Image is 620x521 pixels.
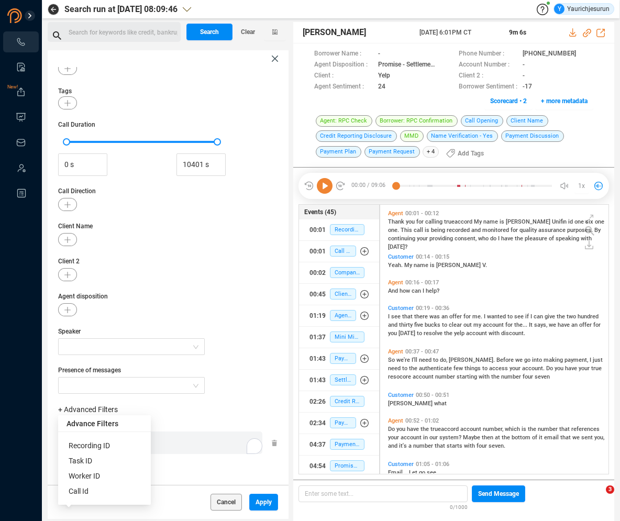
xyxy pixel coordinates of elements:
span: says, [534,322,549,328]
span: authenticate [419,365,453,372]
span: I [498,235,501,242]
span: have [501,235,515,242]
span: Phone Number : [459,49,517,60]
span: at [495,434,502,441]
span: [PERSON_NAME]. [449,357,496,363]
span: that [560,434,572,441]
span: is [500,218,506,225]
span: is [522,426,528,433]
span: 9m 6s [509,29,526,36]
span: sent [581,434,594,441]
span: trueaccord [430,426,460,433]
span: Name Verification - Yes [427,130,498,142]
div: grid [385,207,608,473]
span: true [591,365,602,372]
span: Agent [388,279,403,286]
span: Cancel [217,494,236,511]
div: 02:34 [309,415,326,431]
span: trueaccord [444,218,474,225]
div: 02:26 [309,393,326,410]
span: two [567,313,578,320]
span: I [423,287,426,294]
span: into [532,357,544,363]
button: 01:43Payment Discussion [299,348,380,369]
span: for [511,227,519,234]
iframe: Intercom live chat [584,485,610,511]
span: And [388,287,400,294]
button: 04:54Promise To Pay [299,456,380,476]
button: 00:01Recording Disclosure [299,219,380,240]
span: and [388,322,399,328]
span: one. [388,227,401,234]
span: your [579,365,591,372]
span: the [491,373,501,380]
span: [PERSON_NAME] [436,262,482,269]
span: with [489,330,501,337]
span: seven. [489,442,505,449]
span: Maybe [463,434,482,441]
span: By [594,227,601,234]
span: that [435,442,447,449]
span: the [515,235,525,242]
span: making [544,357,564,363]
span: one [595,218,604,225]
span: - [378,49,380,60]
span: Client Name [330,289,357,300]
span: Speaker [58,327,205,336]
span: [DATE] [398,330,417,337]
span: 00:01 - 00:12 [403,210,441,217]
span: we [515,357,524,363]
span: in [423,434,429,441]
span: [PERSON_NAME] [303,26,366,39]
span: account [460,426,483,433]
span: there [414,313,429,320]
span: starts [447,442,464,449]
span: Clear [241,24,255,40]
span: offer [449,313,463,320]
span: I'll [412,357,419,363]
span: Tags [58,87,72,95]
span: for [593,322,601,328]
span: see. [427,469,438,476]
button: 02:26Credit Reporting Disclosure [299,391,380,412]
span: New! [7,76,18,97]
span: our [429,434,439,441]
span: Borrower Name : [314,49,373,60]
button: 01:19Agent: RPC Check [299,305,380,326]
span: offer [579,322,593,328]
span: the [420,426,430,433]
span: Send Message [478,485,519,502]
span: your [417,235,429,242]
span: My [474,218,483,225]
span: Client 2 [58,257,278,266]
span: you [555,365,565,372]
span: four [477,442,489,449]
div: 00:45 [309,286,326,303]
span: who [478,235,490,242]
span: Agent [388,210,403,217]
span: Do [546,365,555,372]
span: id [568,218,574,225]
span: -17 [523,82,532,93]
span: do, [440,357,449,363]
span: account [401,434,423,441]
span: 00:19 - 00:36 [414,305,451,312]
span: it [539,434,544,441]
span: the [444,330,454,337]
span: bucks [425,322,442,328]
div: 04:54 [309,458,326,474]
span: Mini Miranda [330,331,365,342]
span: Do [388,426,396,433]
span: that [559,426,571,433]
span: email [544,434,560,441]
div: 04:37 [309,436,326,453]
span: a [408,442,413,449]
span: call [414,227,425,234]
span: being [431,227,447,234]
span: number, [483,426,505,433]
span: bottom [512,434,532,441]
div: 00:02 [309,264,326,281]
span: quality [519,227,538,234]
span: how [400,287,412,294]
div: 00:01 [309,221,326,238]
